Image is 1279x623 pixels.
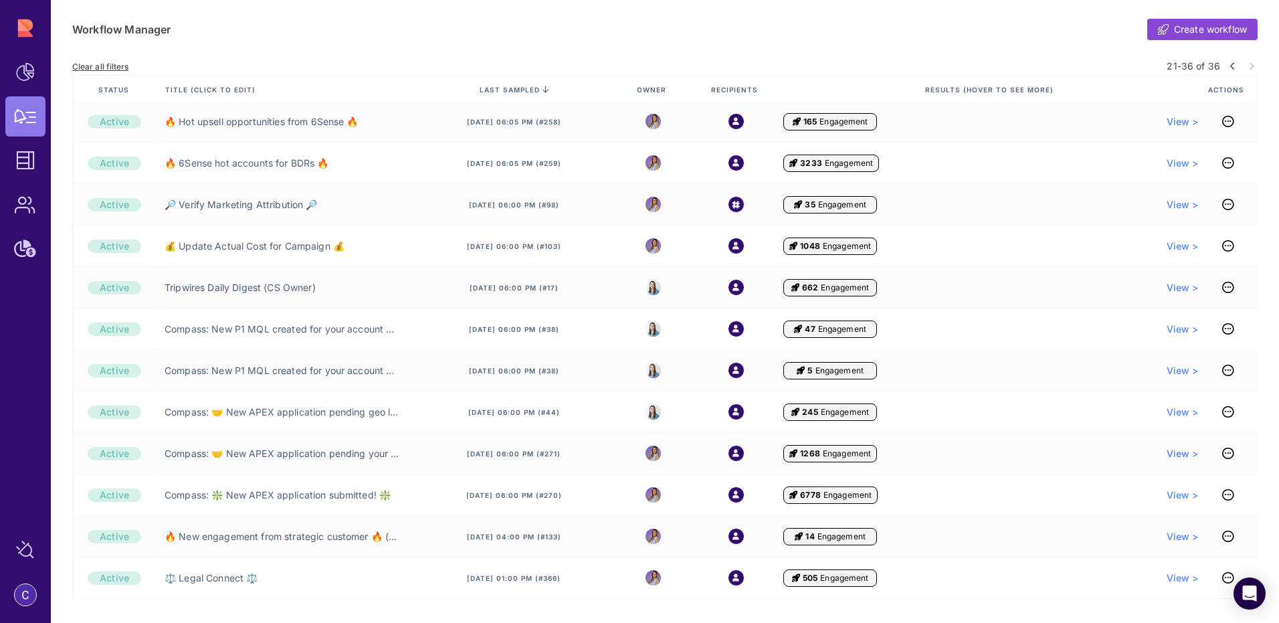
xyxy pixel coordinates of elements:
[1167,281,1199,294] a: View >
[825,158,873,169] span: Engagement
[637,85,669,94] span: Owner
[466,491,562,500] span: [DATE] 06:00 pm (#270)
[800,158,822,169] span: 3233
[815,365,864,376] span: Engagement
[88,364,141,377] div: Active
[1174,23,1247,36] span: Create workflow
[646,529,661,544] img: 8988563339665_5a12f1d3e1fcf310ea11_32.png
[646,363,661,378] img: 8525803544391_e4bc78f9dfe39fb1ff36_32.jpg
[467,117,561,126] span: [DATE] 06:05 pm (#258)
[823,448,871,459] span: Engagement
[88,530,141,543] div: Active
[821,407,869,418] span: Engagement
[794,324,802,335] i: Engagement
[165,364,400,377] a: Compass: New P1 MQL created for your account with an Open Opportunity (AE)
[88,115,141,128] div: Active
[72,23,171,36] h1: Workflow Manager
[469,200,559,209] span: [DATE] 06:00 pm (#98)
[480,86,540,94] span: last sampled
[1167,406,1199,419] span: View >
[1234,577,1266,610] div: Open Intercom Messenger
[165,447,400,460] a: Compass: 🤝 New APEX application pending your approval 🤝
[469,366,559,375] span: [DATE] 06:00 pm (#38)
[805,199,815,210] span: 35
[646,487,661,503] img: 8988563339665_5a12f1d3e1fcf310ea11_32.png
[789,448,797,459] i: Engagement
[789,158,797,169] i: Engagement
[823,490,872,501] span: Engagement
[646,570,661,586] img: 8988563339665_5a12f1d3e1fcf310ea11_32.png
[646,238,661,254] img: 8988563339665_5a12f1d3e1fcf310ea11_32.png
[792,573,800,584] i: Engagement
[469,325,559,334] span: [DATE] 06:00 pm (#38)
[646,404,661,420] img: 8525803544391_e4bc78f9dfe39fb1ff36_32.jpg
[797,365,805,376] i: Engagement
[98,85,132,94] span: Status
[1167,198,1199,211] a: View >
[789,490,797,501] i: Engagement
[820,573,868,584] span: Engagement
[823,241,871,252] span: Engagement
[72,62,128,72] span: Clear all filters
[646,197,661,212] img: 8988563339665_5a12f1d3e1fcf310ea11_32.png
[88,323,141,336] div: Active
[791,407,799,418] i: Engagement
[805,531,814,542] span: 14
[468,408,560,417] span: [DATE] 06:00 pm (#44)
[1167,115,1199,128] a: View >
[165,406,400,419] a: Compass: 🤝 New APEX application pending geo leader's approval 🤝
[15,584,36,606] img: account-photo
[1167,157,1199,170] a: View >
[646,155,661,171] img: 8988563339665_5a12f1d3e1fcf310ea11_32.png
[925,85,1056,94] span: Results (Hover to see more)
[646,280,661,295] img: 8525803544391_e4bc78f9dfe39fb1ff36_32.jpg
[646,114,661,129] img: 8988563339665_5a12f1d3e1fcf310ea11_32.png
[467,573,561,583] span: [DATE] 01:00 pm (#366)
[467,532,561,541] span: [DATE] 04:00 pm (#133)
[805,324,815,335] span: 47
[646,446,661,461] img: 8988563339665_5a12f1d3e1fcf310ea11_32.png
[165,571,258,585] a: ⚖️ Legal Connect ⚖️
[1167,59,1220,73] span: 21-36 of 36
[1167,571,1199,585] a: View >
[1208,85,1247,94] span: Actions
[1167,364,1199,377] a: View >
[165,85,258,94] span: Title (click to edit)
[1167,530,1199,543] a: View >
[800,241,820,252] span: 1048
[88,281,141,294] div: Active
[791,282,799,293] i: Engagement
[807,365,812,376] span: 5
[165,281,316,294] a: Tripwires Daily Digest (CS Owner)
[711,85,761,94] span: Recipients
[818,199,866,210] span: Engagement
[165,488,391,502] a: Compass: ❇️ New APEX application submitted! ❇️
[1167,323,1199,336] a: View >
[88,571,141,585] div: Active
[818,324,866,335] span: Engagement
[470,283,559,292] span: [DATE] 06:00 pm (#17)
[795,531,803,542] i: Engagement
[800,448,820,459] span: 1268
[165,157,328,170] a: 🔥 6Sense hot accounts for BDRs 🔥
[1167,488,1199,502] a: View >
[165,115,359,128] a: 🔥 Hot upsell opportunities from 6Sense 🔥
[802,407,817,418] span: 245
[819,116,868,127] span: Engagement
[1167,447,1199,460] a: View >
[467,159,561,168] span: [DATE] 06:05 pm (#259)
[165,240,345,253] a: 💰 Update Actual Cost for Campaign 💰
[165,530,400,543] a: 🔥 New engagement from strategic customer 🔥 (AE)
[821,282,869,293] span: Engagement
[88,198,141,211] div: Active
[802,282,818,293] span: 662
[1167,240,1199,253] a: View >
